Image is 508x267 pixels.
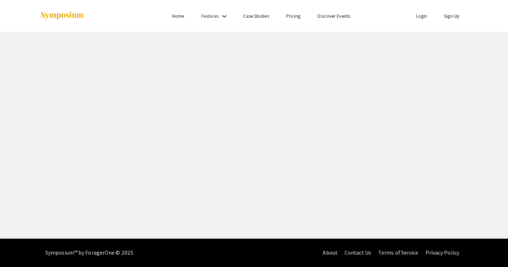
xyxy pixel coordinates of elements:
img: Symposium by ForagerOne [40,11,84,21]
a: Terms of Service [378,249,418,256]
a: Home [172,13,184,19]
a: Privacy Policy [426,249,459,256]
a: Features [201,13,219,19]
div: Symposium™ by ForagerOne © 2025 [45,239,133,267]
a: Sign Up [444,13,460,19]
a: Pricing [286,13,301,19]
a: Discover Events [317,13,350,19]
a: Login [416,13,427,19]
a: About [323,249,337,256]
a: Case Studies [243,13,269,19]
a: Contact Us [345,249,371,256]
mat-icon: Expand Features list [220,12,229,21]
